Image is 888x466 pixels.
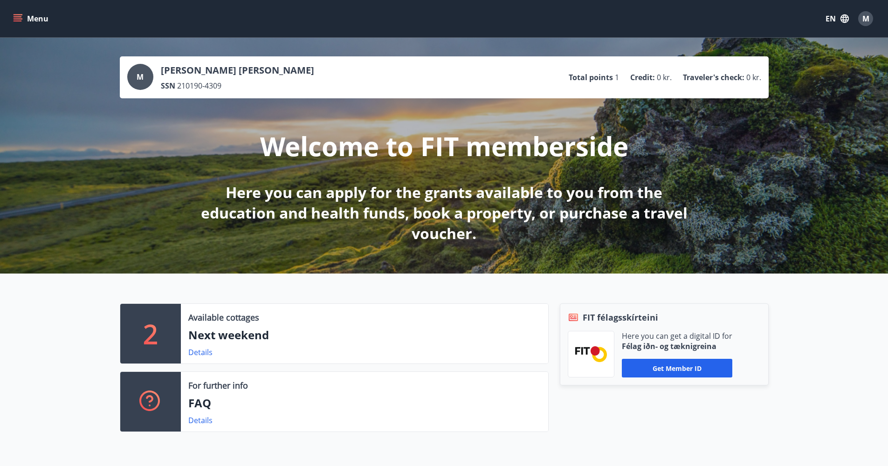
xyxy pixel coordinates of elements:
[161,64,314,77] p: [PERSON_NAME] [PERSON_NAME]
[822,10,853,27] button: EN
[260,128,628,164] p: Welcome to FIT memberside
[622,331,732,341] p: Here you can get a digital ID for
[188,311,259,323] p: Available cottages
[657,72,672,82] span: 0 kr.
[188,379,248,391] p: For further info
[630,72,655,82] p: Credit :
[854,7,877,30] button: M
[198,182,690,244] p: Here you can apply for the grants available to you from the education and health funds, book a pr...
[143,316,158,351] p: 2
[622,341,732,351] p: Félag iðn- og tæknigreina
[177,81,221,91] span: 210190-4309
[583,311,658,323] span: FIT félagsskírteini
[615,72,619,82] span: 1
[137,72,144,82] span: M
[188,395,541,411] p: FAQ
[575,346,607,362] img: FPQVkF9lTnNbbaRSFyT17YYeljoOGk5m51IhT0bO.png
[161,81,175,91] p: SSN
[11,10,52,27] button: menu
[683,72,744,82] p: Traveler's check :
[746,72,761,82] span: 0 kr.
[569,72,613,82] p: Total points
[188,415,213,425] a: Details
[862,14,869,24] span: M
[188,347,213,357] a: Details
[188,327,541,343] p: Next weekend
[622,359,732,377] button: Get member ID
